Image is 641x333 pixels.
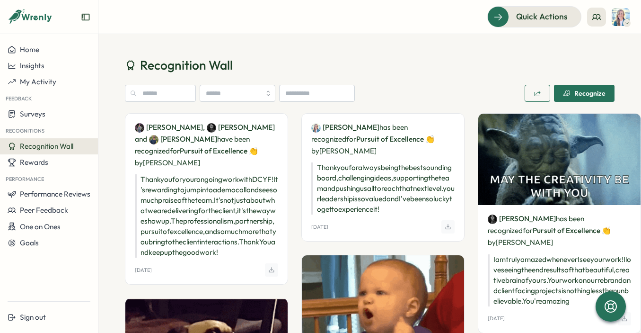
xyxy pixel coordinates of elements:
span: My Activity [20,77,56,86]
a: Bonnie Goode[PERSON_NAME] [311,122,379,133]
span: Recognition Wall [140,57,233,73]
button: Recognize [554,85,615,102]
span: Performance Reviews [20,189,90,198]
span: Pursuit of Excellence 👏 [356,135,434,144]
span: Home [20,45,39,54]
span: Insights [20,61,44,70]
img: Vic de Aranzeta [488,215,497,224]
p: has been recognized by [PERSON_NAME] [311,121,455,157]
span: Recognition Wall [20,142,73,151]
p: have been recognized by [PERSON_NAME] [135,121,278,169]
p: [DATE] [311,224,328,230]
img: Deepika Ramachandran [135,123,144,133]
span: , [203,121,275,133]
span: Pursuit of Excellence 👏 [180,146,258,155]
span: Goals [20,238,39,247]
a: Deepika Ramachandran[PERSON_NAME] [135,122,203,133]
p: Thank you for your ongoing work with DCYF! It's rewarding to jump into a demo call and see so muc... [135,174,278,258]
span: Quick Actions [516,10,568,23]
img: Bonnie Goode [311,123,321,133]
img: Recognition Image [478,114,641,205]
p: I am truly amazed whenever I see your work! I love seeing the end results of that beautiful, crea... [488,254,631,306]
img: Chad Brokaw [149,135,158,144]
span: and [135,134,147,144]
a: Chad Brokaw[PERSON_NAME] [149,134,217,144]
button: Quick Actions [487,6,581,27]
span: for [346,135,356,144]
p: [DATE] [488,315,505,322]
span: Rewards [20,158,48,167]
p: has been recognized by [PERSON_NAME] [488,213,631,248]
a: Vic de Aranzeta[PERSON_NAME] [207,122,275,133]
span: for [523,226,533,235]
img: Vic de Aranzeta [207,123,216,133]
span: Peer Feedback [20,206,68,215]
img: Bonnie Goode [612,8,630,26]
span: Sign out [20,313,46,322]
p: [DATE] [135,267,152,273]
span: Pursuit of Excellence 👏 [533,226,611,235]
span: One on Ones [20,222,61,231]
p: Thank you for always being the best sounding board, challenging ideas, supporting the team and pu... [311,162,455,215]
a: Vic de Aranzeta[PERSON_NAME] [488,214,556,224]
span: for [170,146,180,155]
span: Surveys [20,109,45,118]
div: Recognize [563,90,606,97]
button: Expand sidebar [81,12,90,22]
